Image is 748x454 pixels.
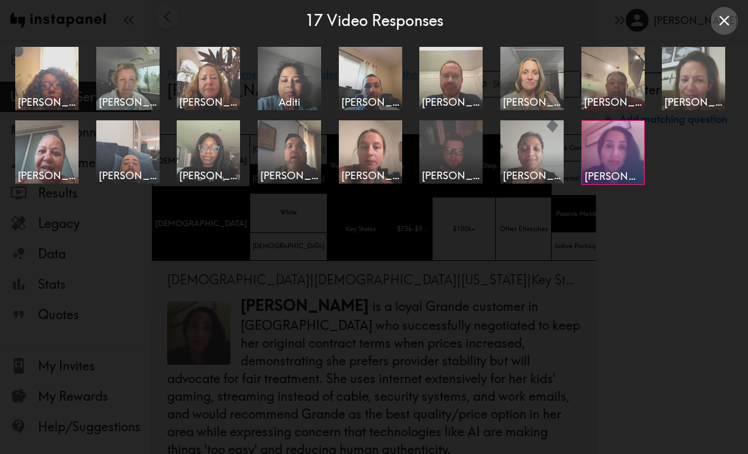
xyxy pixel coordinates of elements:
[500,120,571,184] a: Annapoorani
[339,47,410,110] a: [PERSON_NAME]
[339,120,410,184] a: [PERSON_NAME]
[177,120,248,184] a: [PERSON_NAME]
[305,10,443,32] h4: 17 Video Responses
[258,120,329,184] a: [PERSON_NAME]
[99,168,157,182] span: [PERSON_NAME]
[15,47,86,110] a: [PERSON_NAME]
[419,47,490,110] a: [PERSON_NAME]
[177,47,248,110] a: [PERSON_NAME]
[581,47,652,110] a: [PERSON_NAME]
[500,47,571,110] a: [PERSON_NAME]
[581,120,652,185] a: [PERSON_NAME]
[260,95,319,109] span: Aditi
[422,168,480,182] span: [PERSON_NAME]
[18,95,76,109] span: [PERSON_NAME]
[711,7,738,34] button: Close expanded view
[96,120,167,184] a: [PERSON_NAME]
[15,120,86,184] a: [PERSON_NAME]
[422,95,480,109] span: [PERSON_NAME]
[179,168,238,182] span: [PERSON_NAME]
[179,95,238,109] span: [PERSON_NAME]
[99,95,157,109] span: [PERSON_NAME]
[662,47,733,110] a: [PERSON_NAME]
[585,169,642,183] span: [PERSON_NAME]
[341,95,400,109] span: [PERSON_NAME]
[419,120,490,184] a: [PERSON_NAME]
[503,95,561,109] span: [PERSON_NAME]
[664,95,723,109] span: [PERSON_NAME]
[341,168,400,182] span: [PERSON_NAME]
[18,168,76,182] span: [PERSON_NAME]
[503,168,561,182] span: Annapoorani
[258,47,329,110] a: Aditi
[260,168,319,182] span: [PERSON_NAME]
[96,47,167,110] a: [PERSON_NAME]
[584,95,642,109] span: [PERSON_NAME]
